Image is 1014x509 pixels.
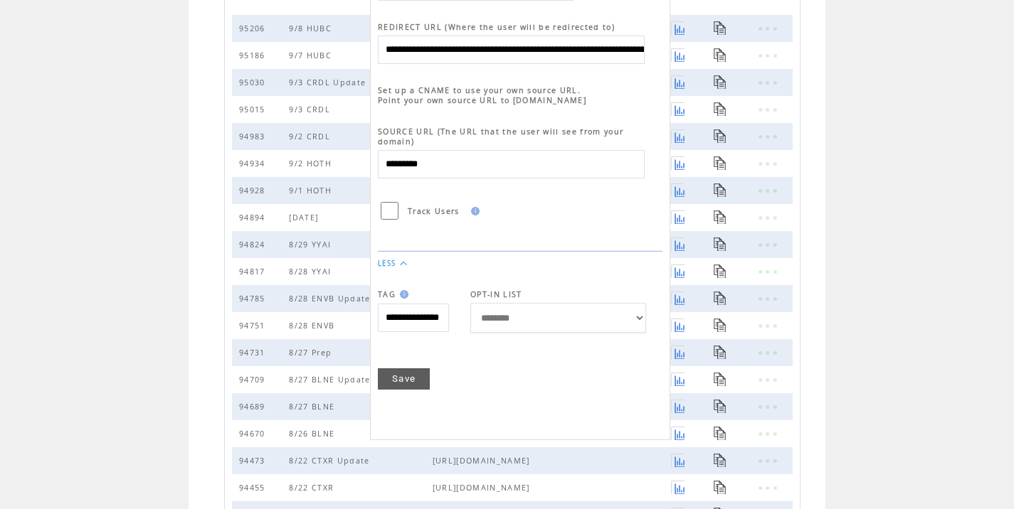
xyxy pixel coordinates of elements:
[671,373,685,386] a: Click to view a graph
[714,400,727,413] a: Click to copy URL for text blast to clipboard
[378,368,430,390] a: Save
[239,348,269,358] span: 94731
[671,427,685,440] a: Click to view a graph
[289,348,335,358] span: 8/27 Prep
[433,456,671,466] span: https://myemail.constantcontact.com/-Nasdaq--CTXR--Goes-Green-Quickly-Behind-Breaking-News--Deplo...
[470,289,522,299] span: OPT-IN LIST
[239,429,269,439] span: 94670
[378,85,581,95] span: Set up a CNAME to use your own source URL.
[714,481,727,494] a: Click to copy URL for text blast to clipboard
[396,290,408,299] img: help.gif
[714,454,727,467] a: Click to copy URL for text blast to clipboard
[378,259,396,268] a: LESS
[671,454,685,467] a: Click to view a graph
[408,206,460,216] span: Track Users
[378,289,396,299] span: TAG
[378,127,623,146] span: SOURCE URL (The URL that the user will see from your domain)
[378,22,615,32] span: REDIRECT URL (Where the user will be redirected to)
[467,207,480,215] img: help.gif
[714,427,727,440] a: Click to copy URL for text blast to clipboard
[289,375,374,385] span: 8/27 BLNE Update
[239,375,269,385] span: 94709
[289,483,337,493] span: 8/22 CTXR
[289,429,338,439] span: 8/26 BLNE
[671,400,685,413] a: Click to view a graph
[239,483,269,493] span: 94455
[433,483,671,493] span: https://myemail.constantcontact.com/Low-Float--Nasdaq--CTXR--Nears-Inflection-Point-As-Commercial...
[714,373,727,386] a: Click to copy URL for text blast to clipboard
[714,345,727,359] a: Click to copy URL for text blast to clipboard
[239,402,269,412] span: 94689
[671,481,685,494] a: Click to view a graph
[239,456,269,466] span: 94473
[289,402,338,412] span: 8/27 BLNE
[671,345,685,359] a: Click to view a graph
[289,456,373,466] span: 8/22 CTXR Update
[378,95,586,105] span: Point your own source URL to [DOMAIN_NAME]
